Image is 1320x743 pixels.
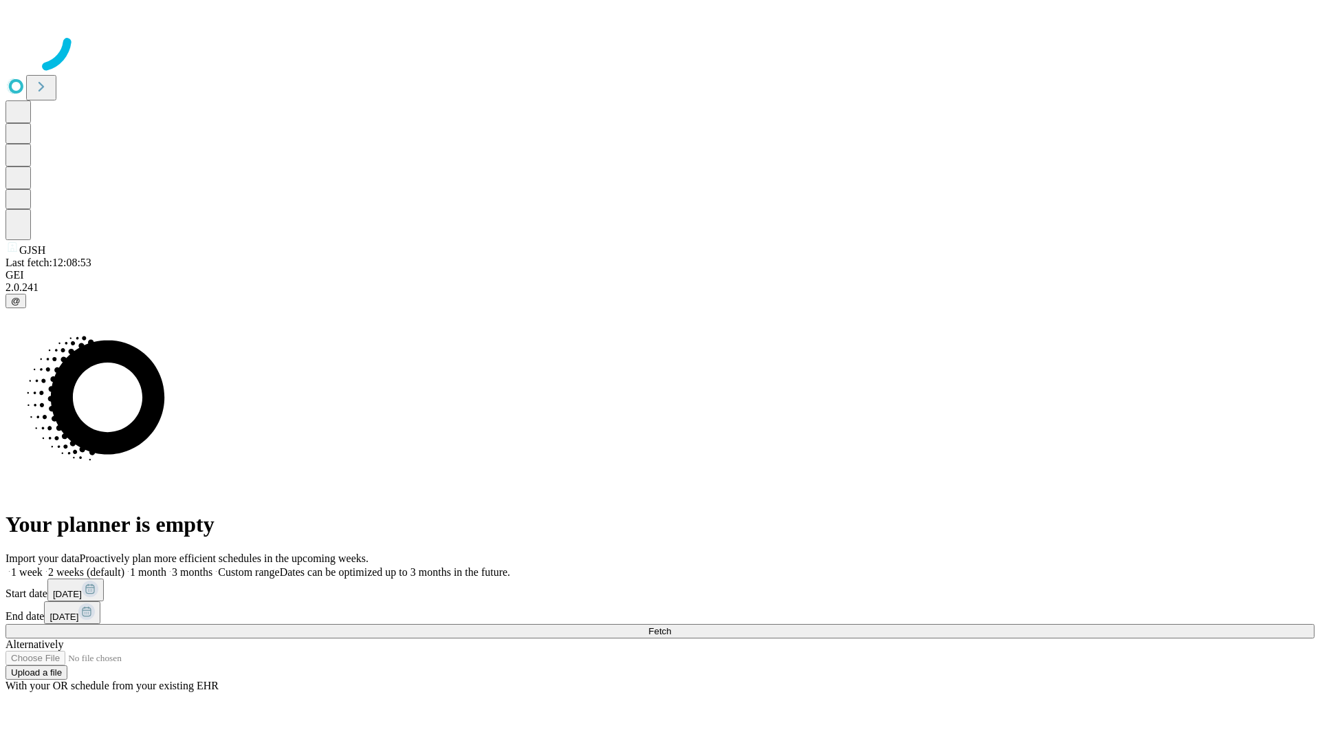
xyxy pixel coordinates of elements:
[49,612,78,622] span: [DATE]
[648,626,671,636] span: Fetch
[172,566,212,578] span: 3 months
[80,552,368,564] span: Proactively plan more efficient schedules in the upcoming weeks.
[5,269,1314,281] div: GEI
[5,294,26,308] button: @
[11,296,21,306] span: @
[48,566,124,578] span: 2 weeks (default)
[5,257,91,268] span: Last fetch: 12:08:53
[5,601,1314,624] div: End date
[218,566,279,578] span: Custom range
[19,244,45,256] span: GJSH
[53,589,82,599] span: [DATE]
[5,665,67,680] button: Upload a file
[44,601,100,624] button: [DATE]
[5,552,80,564] span: Import your data
[5,281,1314,294] div: 2.0.241
[130,566,166,578] span: 1 month
[280,566,510,578] span: Dates can be optimized up to 3 months in the future.
[11,566,43,578] span: 1 week
[47,579,104,601] button: [DATE]
[5,579,1314,601] div: Start date
[5,638,63,650] span: Alternatively
[5,512,1314,537] h1: Your planner is empty
[5,624,1314,638] button: Fetch
[5,680,219,691] span: With your OR schedule from your existing EHR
